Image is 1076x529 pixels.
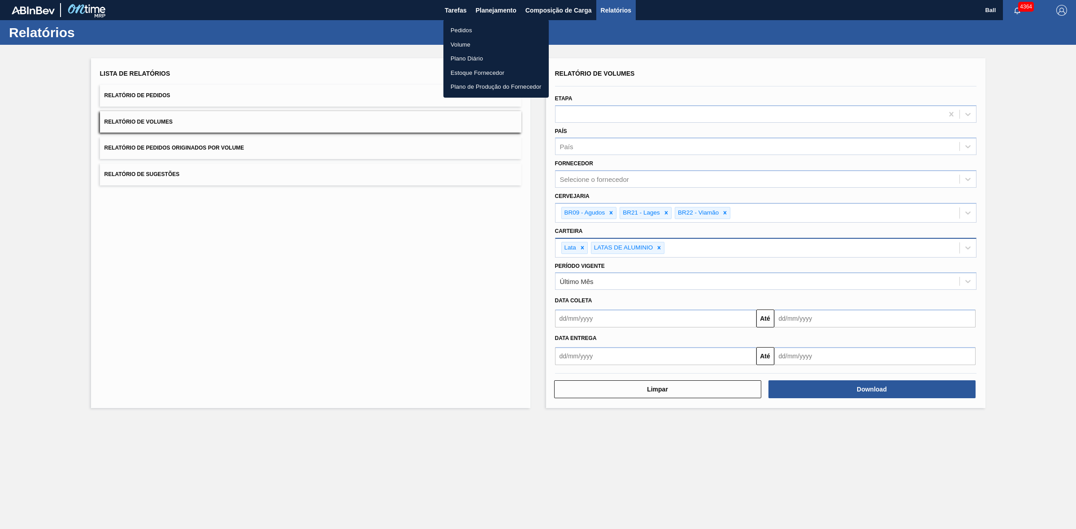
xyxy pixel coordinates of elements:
[443,80,549,94] a: Plano de Produção do Fornecedor
[443,52,549,66] a: Plano Diário
[443,38,549,52] a: Volume
[443,66,549,80] a: Estoque Fornecedor
[443,23,549,38] a: Pedidos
